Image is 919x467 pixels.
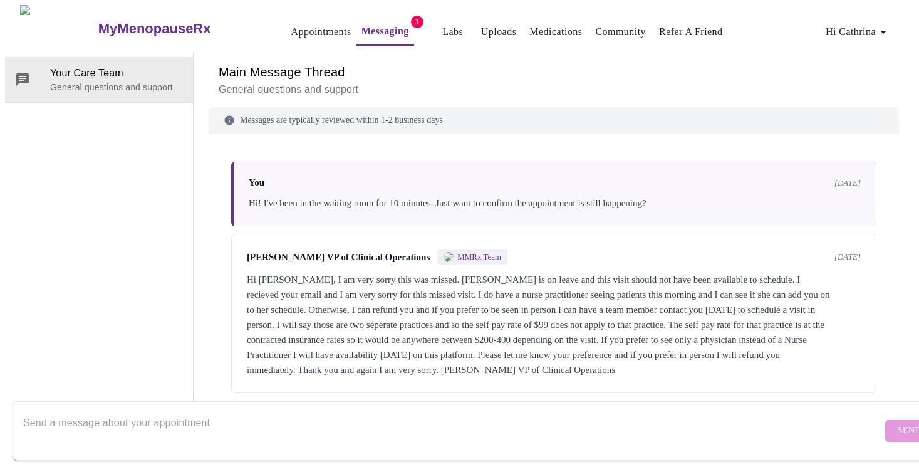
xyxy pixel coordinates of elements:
button: Labs [433,19,473,45]
div: Hi [PERSON_NAME], I am very sorry this was missed. [PERSON_NAME] is on leave and this visit shoul... [247,272,861,377]
a: Appointments [291,23,351,41]
a: Uploads [481,23,517,41]
img: MMRX [444,252,454,262]
a: MyMenopauseRx [96,7,261,51]
button: Messaging [356,19,414,46]
a: Labs [442,23,463,41]
span: Your Care Team [50,66,183,81]
span: 1 [411,16,423,28]
div: Your Care TeamGeneral questions and support [5,57,193,102]
div: Messages are typically reviewed within 1-2 business days [209,107,899,134]
button: Uploads [476,19,522,45]
button: Community [590,19,651,45]
a: Medications [529,23,582,41]
button: Appointments [286,19,356,45]
p: General questions and support [50,81,183,93]
button: Refer a Friend [654,19,728,45]
span: [DATE] [834,252,861,262]
textarea: Send a message about your appointment [23,411,882,451]
span: MMRx Team [457,252,501,262]
span: [PERSON_NAME] VP of Clinical Operations [247,252,430,263]
h6: Main Message Thread [219,62,889,82]
button: Medications [524,19,587,45]
p: General questions and support [219,82,889,97]
h3: MyMenopauseRx [98,21,211,37]
a: Messaging [361,23,409,40]
img: MyMenopauseRx Logo [20,5,96,52]
span: [DATE] [834,178,861,188]
a: Community [595,23,646,41]
a: Refer a Friend [659,23,723,41]
span: You [249,177,264,188]
span: Hi Cathrina [826,23,891,41]
div: Hi! I've been in the waiting room for 10 minutes. Just want to confirm the appointment is still h... [249,196,861,211]
button: Hi Cathrina [821,19,896,45]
